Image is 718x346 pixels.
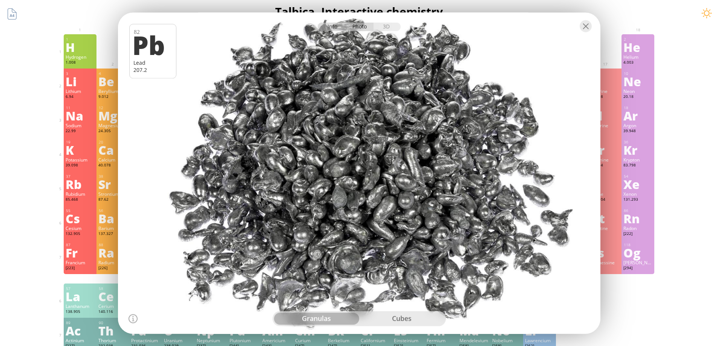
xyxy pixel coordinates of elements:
div: Info [318,22,347,31]
div: Md [459,325,488,337]
div: Beryllium [98,88,127,94]
div: Kr [623,144,652,156]
div: Br [591,144,620,156]
div: Mendelevium [459,337,488,343]
h1: Talbica. Interactive chemistry [58,4,661,19]
div: 1 [66,37,95,42]
div: 53 [591,174,620,179]
div: Ar [623,110,652,122]
div: F [591,75,620,87]
div: Potassium [66,157,95,163]
div: 86 [624,208,652,213]
div: Francium [66,259,95,265]
div: Curium [295,337,324,343]
div: Fm [427,325,456,337]
div: 19 [66,140,95,145]
div: Krypton [623,157,652,163]
div: H [66,41,95,53]
div: Astatine [591,225,620,231]
div: Cl [591,110,620,122]
div: Chlorine [591,122,620,128]
div: Lawrencium [525,337,554,343]
div: 140.116 [98,309,127,315]
div: 18 [624,105,652,110]
div: Cesium [66,225,95,231]
div: 35 [591,140,620,145]
div: Cm [295,325,324,337]
div: Xenon [623,191,652,197]
div: Lr [525,325,554,337]
div: [293] [591,265,620,271]
div: Actinium [66,337,95,343]
div: Uranium [164,337,193,343]
div: 6.94 [66,94,95,100]
div: Neptunium [197,337,226,343]
div: 132.905 [66,231,95,237]
div: No [492,325,521,337]
div: Bk [328,325,357,337]
div: Ne [623,75,652,87]
div: Argon [623,122,652,128]
div: Lanthanum [66,303,95,309]
div: 11 [66,105,95,110]
div: 1.008 [66,60,95,66]
div: 87 [66,242,95,247]
div: 55 [66,208,95,213]
div: Rubidium [66,191,95,197]
div: 117 [591,242,620,247]
div: 56 [99,208,127,213]
div: Bromine [591,157,620,163]
div: Sodium [66,122,95,128]
div: Radon [623,225,652,231]
div: Mg [98,110,127,122]
div: I [591,178,620,190]
div: Og [623,247,652,259]
div: 2 [624,37,652,42]
div: 88 [99,242,127,247]
div: Thorium [98,337,127,343]
div: 85 [591,208,620,213]
div: Protactinium [131,337,160,343]
div: granulas [274,312,359,325]
div: 12 [99,105,127,110]
div: Th [98,325,127,337]
div: Cs [66,212,95,224]
div: cubes [359,312,444,325]
div: [294] [623,265,652,271]
div: [226] [98,265,127,271]
div: Helium [623,54,652,60]
div: Li [66,75,95,87]
div: Calcium [98,157,127,163]
div: Ac [66,325,95,337]
div: 37 [66,174,95,179]
div: 17 [591,105,620,110]
div: [210] [591,231,620,237]
div: Neon [623,88,652,94]
div: La [66,290,95,302]
div: Ca [98,144,127,156]
div: Magnesium [98,122,127,128]
div: Xe [623,178,652,190]
div: 3D [374,22,401,31]
div: Ce [98,290,127,302]
div: Tennessine [591,259,620,265]
div: 90 [99,320,127,325]
div: 35.45 [591,128,620,134]
div: Californium [361,337,390,343]
div: 118 [624,242,652,247]
div: 10 [624,71,652,76]
div: Berkelium [328,337,357,343]
div: 40.078 [98,163,127,169]
div: 38 [99,174,127,179]
div: Ts [591,247,620,259]
div: 89 [66,320,95,325]
div: Radium [98,259,127,265]
div: Pb [132,32,171,57]
div: Pa [131,325,160,337]
div: Rb [66,178,95,190]
div: Fermium [427,337,456,343]
div: 4.003 [623,60,652,66]
div: 85.468 [66,197,95,203]
div: Na [66,110,95,122]
div: Fluorine [591,88,620,94]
